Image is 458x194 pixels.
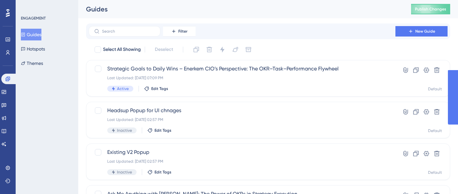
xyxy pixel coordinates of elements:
[21,57,43,69] button: Themes
[155,128,171,133] span: Edit Tags
[415,7,446,12] span: Publish Changes
[178,29,187,34] span: Filter
[155,170,171,175] span: Edit Tags
[107,117,377,122] div: Last Updated: [DATE] 02:57 PM
[86,5,395,14] div: Guides
[117,86,129,91] span: Active
[107,65,377,73] span: Strategic Goals to Daily Wins – Enerkem CIO’s Perspective: The OKR–Task–Performance Flywheel
[21,43,45,55] button: Hotspots
[107,159,377,164] div: Last Updated: [DATE] 02:57 PM
[103,46,141,53] span: Select All Showing
[155,46,173,53] span: Deselect
[107,148,377,156] span: Existing V2 Popup
[428,128,442,133] div: Default
[21,29,41,40] button: Guides
[144,86,168,91] button: Edit Tags
[415,29,435,34] span: New Guide
[102,29,155,34] input: Search
[395,26,448,37] button: New Guide
[117,170,132,175] span: Inactive
[107,75,377,81] div: Last Updated: [DATE] 07:09 PM
[21,16,46,21] div: ENGAGEMENT
[149,44,179,55] button: Deselect
[428,86,442,92] div: Default
[147,128,171,133] button: Edit Tags
[151,86,168,91] span: Edit Tags
[147,170,171,175] button: Edit Tags
[428,170,442,175] div: Default
[431,168,450,188] iframe: UserGuiding AI Assistant Launcher
[117,128,132,133] span: Inactive
[411,4,450,14] button: Publish Changes
[163,26,196,37] button: Filter
[107,107,377,114] span: Headsup Popup for UI chnages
